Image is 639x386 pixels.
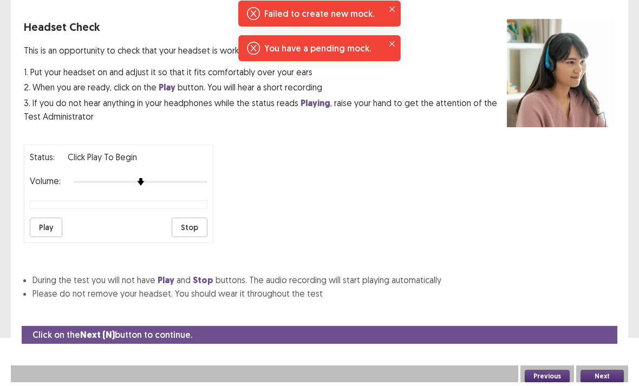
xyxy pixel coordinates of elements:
[80,333,115,344] strong: Next (N)
[172,221,207,241] button: Stop
[32,332,192,345] p: Click on the button to continue.
[386,41,399,54] button: Close
[32,277,615,291] li: During the test you will not have and buttons. The audio recording will start playing automatically
[30,221,62,241] button: Play
[301,101,330,113] strong: Playing
[30,154,55,167] p: Status:
[24,100,507,127] p: 3. If you do not hear anything in your headphones while the status reads , raise your hand to get...
[158,278,174,290] strong: Play
[386,6,399,19] button: Close
[32,291,615,304] li: Please do not remove your headset. You should wear it throughout the test
[24,23,507,39] p: Headset Check
[24,69,507,82] p: 1. Put your headset on and adjust it so that it fits comfortably over your ears
[30,178,61,191] p: Volume:
[159,86,175,97] strong: Play
[507,23,615,131] img: headset test
[24,84,507,98] p: 2. When you are ready, click on the button. You will hear a short recording
[193,278,213,290] strong: Stop
[68,154,137,167] p: Click Play to Begin
[137,182,145,189] img: arrow-thumb
[24,48,507,61] p: This is an opportunity to check that your headset is working correctly.
[264,11,379,24] div: Failed to create new mock.
[264,45,379,58] div: You have a pending mock.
